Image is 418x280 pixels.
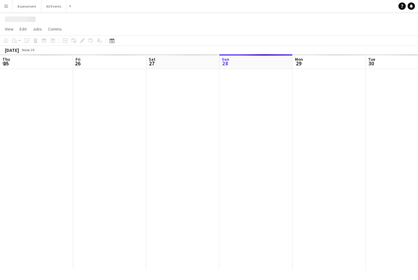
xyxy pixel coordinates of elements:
[367,60,375,67] span: 30
[33,26,42,32] span: Jobs
[2,60,10,67] span: 25
[20,26,27,32] span: Edit
[30,25,44,33] a: Jobs
[295,56,303,62] span: Mon
[76,56,80,62] span: Fri
[13,0,41,12] button: Assessment
[2,25,16,33] a: View
[5,47,19,53] div: [DATE]
[5,26,13,32] span: View
[2,56,10,62] span: Thu
[294,60,303,67] span: 29
[222,56,229,62] span: Sun
[149,56,155,62] span: Sat
[20,48,35,52] span: Week 39
[48,26,62,32] span: Comms
[17,25,29,33] a: Edit
[148,60,155,67] span: 27
[75,60,80,67] span: 26
[221,60,229,67] span: 28
[46,25,64,33] a: Comms
[368,56,375,62] span: Tue
[41,0,66,12] button: All Events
